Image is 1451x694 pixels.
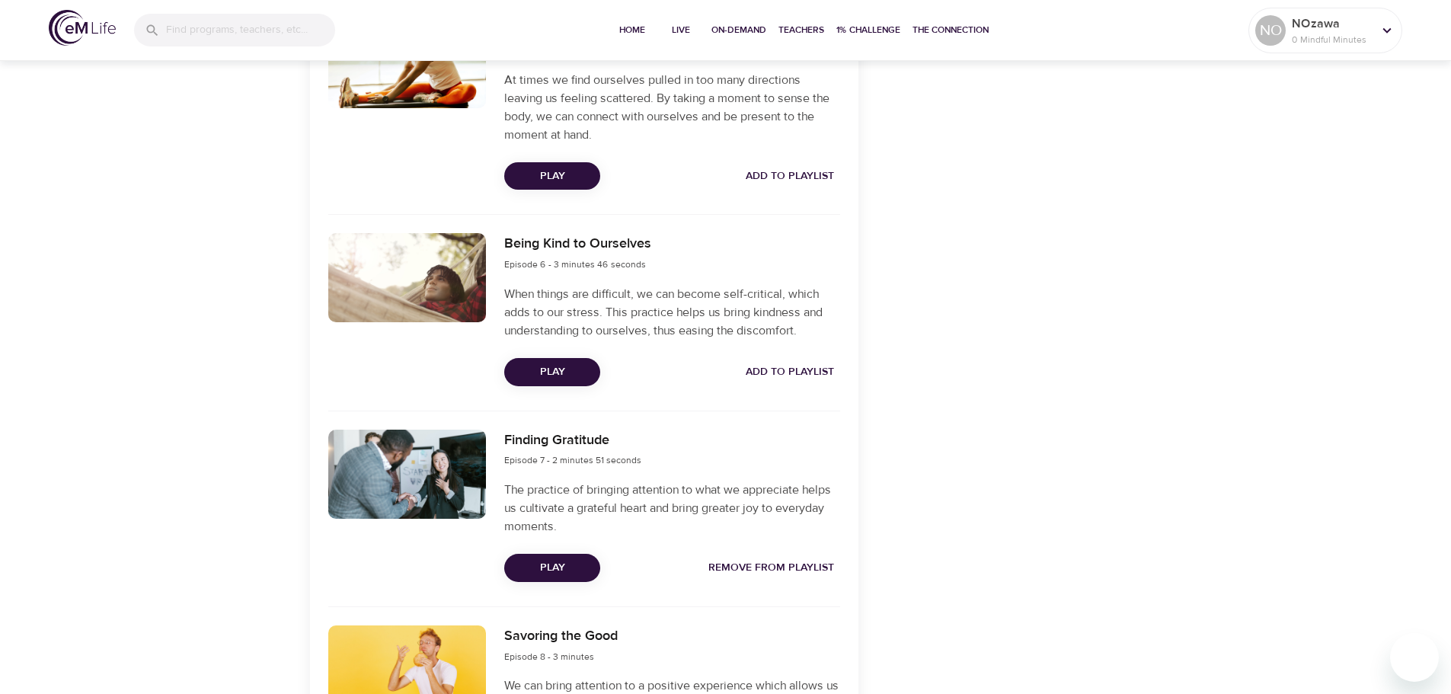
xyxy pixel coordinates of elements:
span: Play [516,167,588,186]
span: On-Demand [711,22,766,38]
p: When things are difficult, we can become self-critical, which adds to our stress. This practice h... [504,285,839,340]
p: The practice of bringing attention to what we appreciate helps us cultivate a grateful heart and ... [504,481,839,536]
span: 1% Challenge [836,22,900,38]
img: logo [49,10,116,46]
h6: Finding Gratitude [504,430,641,452]
button: Add to Playlist [740,358,840,386]
span: Play [516,558,588,577]
iframe: Button to launch messaging window [1390,633,1439,682]
button: Play [504,162,600,190]
button: Remove from Playlist [702,554,840,582]
span: Home [614,22,650,38]
span: Episode 7 - 2 minutes 51 seconds [504,454,641,466]
input: Find programs, teachers, etc... [166,14,335,46]
button: Play [504,358,600,386]
h6: Being Kind to Ourselves [504,233,651,255]
p: 0 Mindful Minutes [1292,33,1373,46]
span: Episode 8 - 3 minutes [504,651,594,663]
div: NO [1255,15,1286,46]
p: At times we find ourselves pulled in too many directions leaving us feeling scattered. By taking ... [504,71,839,144]
button: Add to Playlist [740,162,840,190]
span: Teachers [778,22,824,38]
span: Play [516,363,588,382]
span: Remove from Playlist [708,558,834,577]
button: Play [504,554,600,582]
span: Add to Playlist [746,167,834,186]
span: Episode 6 - 3 minutes 46 seconds [504,258,646,270]
span: The Connection [912,22,989,38]
h6: Savoring the Good [504,625,618,648]
p: NOzawa [1292,14,1373,33]
span: Add to Playlist [746,363,834,382]
span: Live [663,22,699,38]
